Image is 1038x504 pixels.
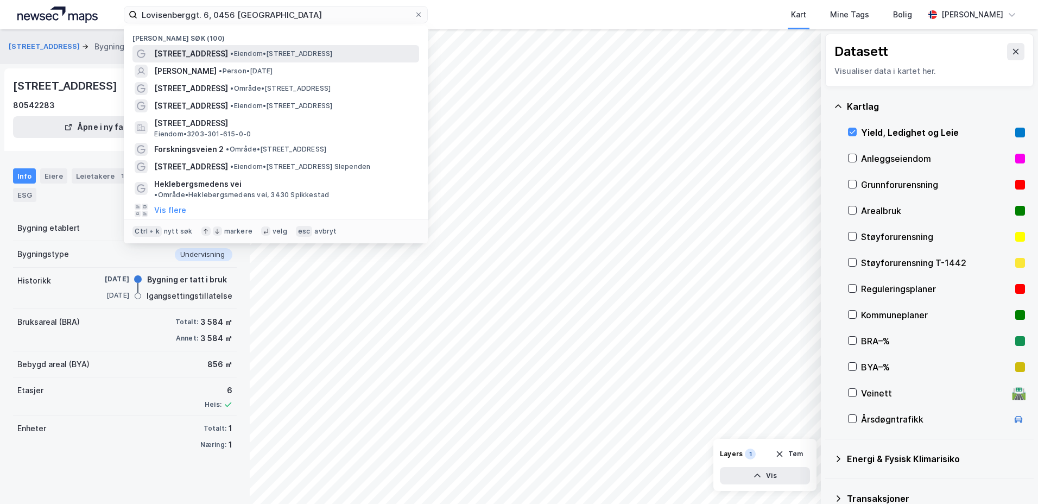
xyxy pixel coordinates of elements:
[164,227,193,236] div: nytt søk
[17,7,98,23] img: logo.a4113a55bc3d86da70a041830d287a7e.svg
[861,335,1011,348] div: BRA–%
[154,117,415,130] span: [STREET_ADDRESS]
[230,84,331,93] span: Område • [STREET_ADDRESS]
[13,168,36,184] div: Info
[132,226,162,237] div: Ctrl + k
[229,438,232,451] div: 1
[861,308,1011,322] div: Kommuneplaner
[17,358,90,371] div: Bebygd areal (BYA)
[17,422,46,435] div: Enheter
[745,449,756,459] div: 1
[154,82,228,95] span: [STREET_ADDRESS]
[861,256,1011,269] div: Støyforurensning T-1442
[314,227,337,236] div: avbryt
[13,116,185,138] button: Åpne i ny fane
[137,7,414,23] input: Søk på adresse, matrikkel, gårdeiere, leietakere eller personer
[86,274,129,284] div: [DATE]
[861,387,1008,400] div: Veinett
[17,274,51,287] div: Historikk
[219,67,222,75] span: •
[207,358,232,371] div: 856 ㎡
[893,8,912,21] div: Bolig
[834,65,1024,78] div: Visualiser data i kartet her.
[154,191,157,199] span: •
[847,100,1025,113] div: Kartlag
[154,47,228,60] span: [STREET_ADDRESS]
[230,102,332,110] span: Eiendom • [STREET_ADDRESS]
[230,49,332,58] span: Eiendom • [STREET_ADDRESS]
[984,452,1038,504] iframe: Chat Widget
[230,162,233,171] span: •
[861,282,1011,295] div: Reguleringsplaner
[226,145,326,154] span: Område • [STREET_ADDRESS]
[154,178,242,191] span: Heklebergsmedens vei
[154,99,228,112] span: [STREET_ADDRESS]
[768,445,810,463] button: Tøm
[13,77,119,94] div: [STREET_ADDRESS]
[17,222,80,235] div: Bygning etablert
[154,143,224,156] span: Forskningsveien 2
[154,65,217,78] span: [PERSON_NAME]
[861,413,1008,426] div: Årsdøgntrafikk
[861,152,1011,165] div: Anleggseiendom
[86,291,129,300] div: [DATE]
[834,43,888,60] div: Datasett
[1011,386,1026,400] div: 🛣️
[230,49,233,58] span: •
[147,289,232,303] div: Igangsettingstillatelse
[847,452,1025,465] div: Energi & Fysisk Klimarisiko
[200,440,226,449] div: Næring:
[830,8,869,21] div: Mine Tags
[94,40,124,53] div: Bygning
[205,384,232,397] div: 6
[720,467,810,484] button: Vis
[40,168,67,184] div: Eiere
[861,178,1011,191] div: Grunnforurensning
[230,162,370,171] span: Eiendom • [STREET_ADDRESS] Slependen
[296,226,313,237] div: esc
[941,8,1003,21] div: [PERSON_NAME]
[72,168,132,184] div: Leietakere
[984,452,1038,504] div: Kontrollprogram for chat
[13,188,36,202] div: ESG
[273,227,287,236] div: velg
[226,145,229,153] span: •
[176,334,198,343] div: Annet:
[861,204,1011,217] div: Arealbruk
[117,171,128,181] div: 1
[17,384,43,397] div: Etasjer
[205,400,221,409] div: Heis:
[200,316,232,329] div: 3 584 ㎡
[230,102,233,110] span: •
[861,230,1011,243] div: Støyforurensning
[17,248,69,261] div: Bygningstype
[9,41,82,52] button: [STREET_ADDRESS]
[17,316,80,329] div: Bruksareal (BRA)
[13,99,55,112] div: 80542283
[154,191,329,199] span: Område • Heklebergsmedens vei, 3430 Spikkestad
[154,160,228,173] span: [STREET_ADDRESS]
[861,361,1011,374] div: BYA–%
[154,204,186,217] button: Vis flere
[147,273,227,286] div: Bygning er tatt i bruk
[175,318,198,326] div: Totalt:
[224,227,252,236] div: markere
[154,130,251,138] span: Eiendom • 3203-301-615-0-0
[229,422,232,435] div: 1
[230,84,233,92] span: •
[791,8,806,21] div: Kart
[219,67,273,75] span: Person • [DATE]
[204,424,226,433] div: Totalt:
[861,126,1011,139] div: Yield, Ledighet og Leie
[720,450,743,458] div: Layers
[200,332,232,345] div: 3 584 ㎡
[124,26,428,45] div: [PERSON_NAME] søk (100)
